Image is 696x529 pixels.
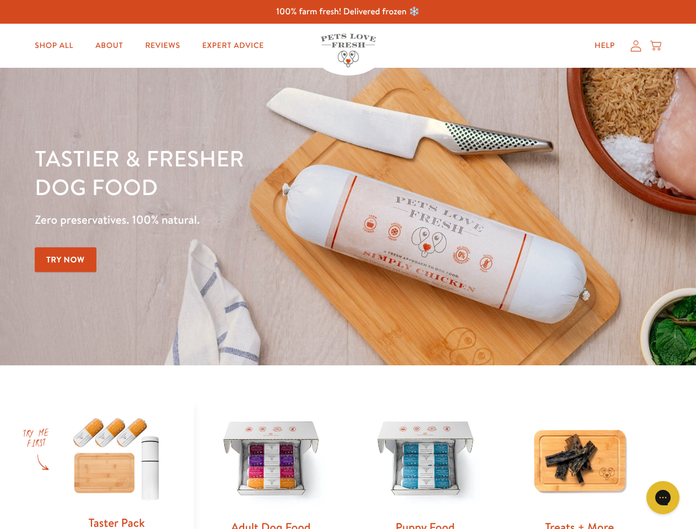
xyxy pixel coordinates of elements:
[35,210,452,230] p: Zero preservatives. 100% natural.
[321,34,376,67] img: Pets Love Fresh
[35,247,96,272] a: Try Now
[193,35,273,57] a: Expert Advice
[87,35,132,57] a: About
[586,35,624,57] a: Help
[35,144,452,201] h1: Tastier & fresher dog food
[136,35,188,57] a: Reviews
[641,477,685,518] iframe: Gorgias live chat messenger
[26,35,82,57] a: Shop All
